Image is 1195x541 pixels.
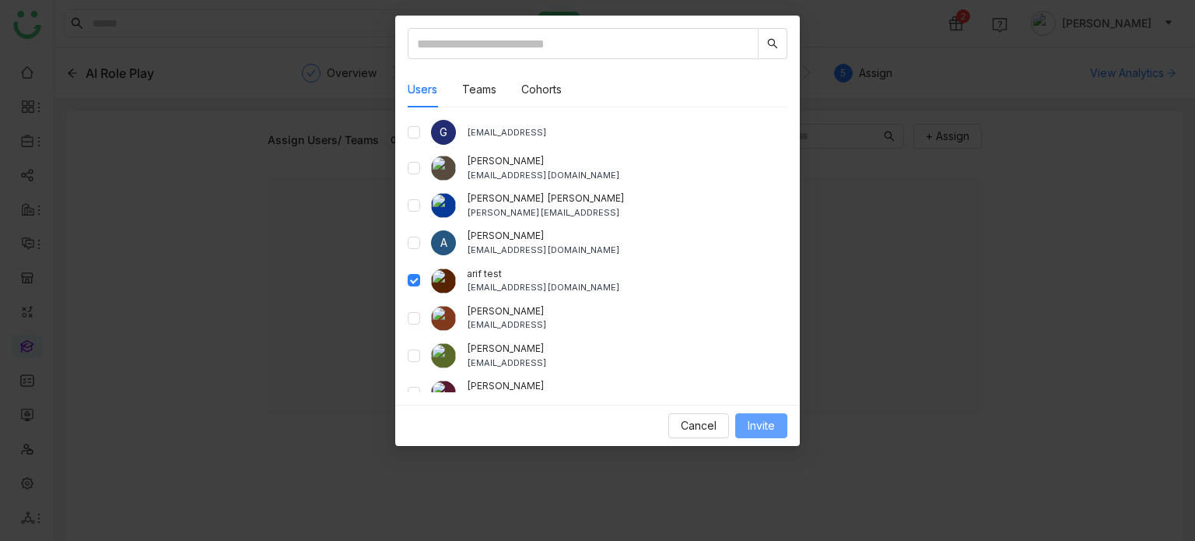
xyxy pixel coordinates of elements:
[467,169,787,182] div: [EMAIL_ADDRESS][DOMAIN_NAME]
[668,413,729,438] button: Cancel
[467,281,787,294] div: [EMAIL_ADDRESS][DOMAIN_NAME]
[467,357,787,370] div: [EMAIL_ADDRESS]
[681,417,717,434] span: Cancel
[467,229,787,244] div: [PERSON_NAME]
[440,125,447,139] span: G
[431,269,456,293] img: 684abccfde261c4b36a4c026
[431,156,456,181] img: 684fd8469a55a50394c15cc7
[431,343,456,368] img: 6860d480bc89cb0674c8c7e9
[467,191,787,206] div: [PERSON_NAME] [PERSON_NAME]
[467,244,787,257] div: [EMAIL_ADDRESS][DOMAIN_NAME]
[467,206,787,220] div: [PERSON_NAME][EMAIL_ADDRESS]
[467,379,787,394] div: [PERSON_NAME]
[735,413,787,438] button: Invite
[431,193,456,218] img: 684a9b57de261c4b36a3d29f
[467,267,787,282] div: arif test
[408,81,437,98] button: Users
[467,154,787,169] div: [PERSON_NAME]
[431,306,456,331] img: 684a9aedde261c4b36a3ced9
[521,81,562,98] button: Cohorts
[467,318,787,332] div: [EMAIL_ADDRESS]
[467,342,787,357] div: [PERSON_NAME]
[431,381,456,406] img: 684a9ad2de261c4b36a3cd74
[440,236,447,249] span: A
[467,304,787,319] div: [PERSON_NAME]
[748,417,775,434] span: Invite
[467,126,787,139] div: [EMAIL_ADDRESS]
[462,81,496,98] button: Teams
